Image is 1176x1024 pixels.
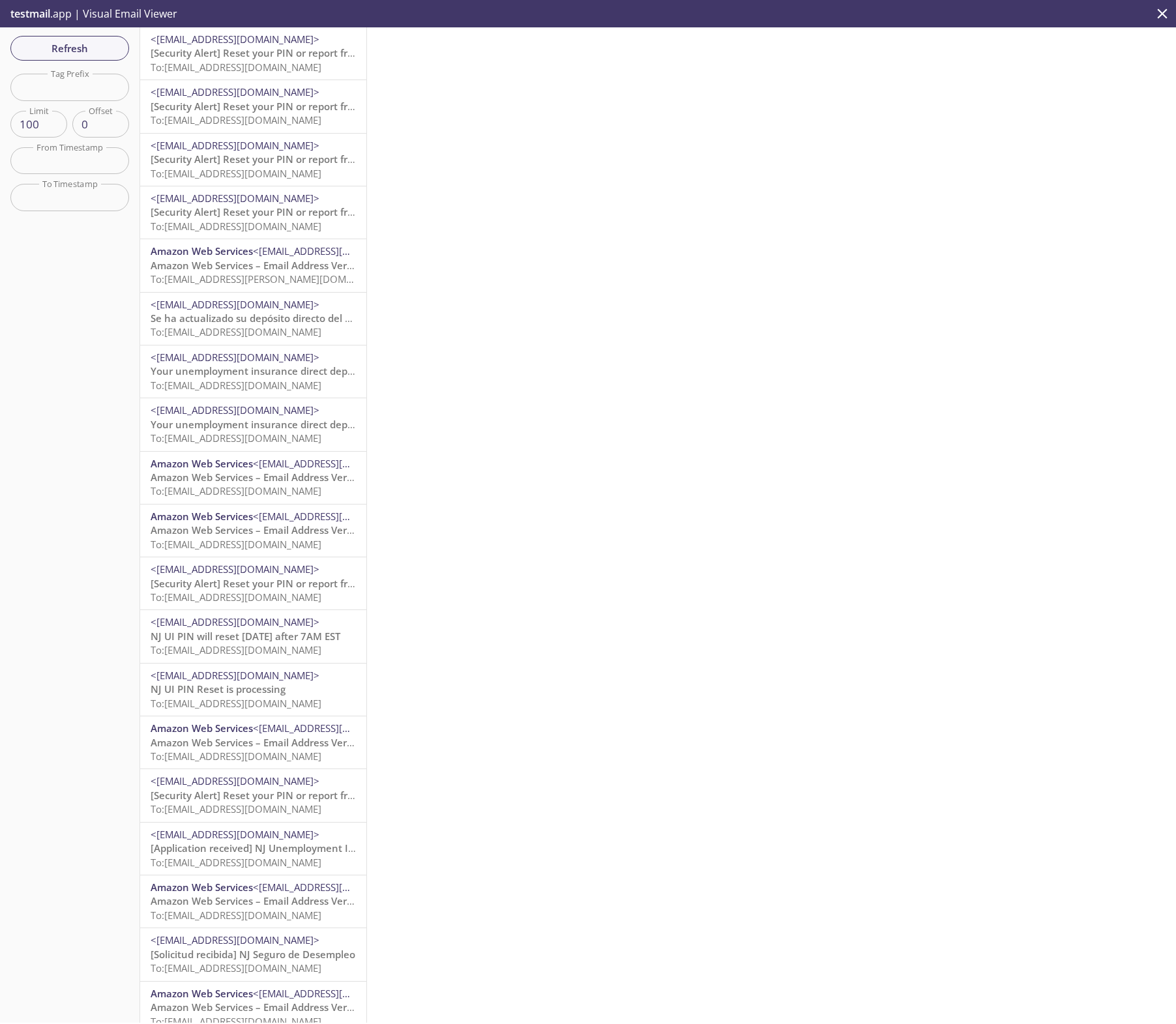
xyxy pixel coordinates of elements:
[140,293,366,345] div: <[EMAIL_ADDRESS][DOMAIN_NAME]>Se ha actualizado su depósito directo del seguro de desempleoTo:[EM...
[140,27,366,80] div: <[EMAIL_ADDRESS][DOMAIN_NAME]>[Security Alert] Reset your PIN or report fraudTo:[EMAIL_ADDRESS][D...
[140,823,366,875] div: <[EMAIL_ADDRESS][DOMAIN_NAME]>[Application received] NJ Unemployment InsuranceTo:[EMAIL_ADDRESS][...
[151,471,731,484] span: Amazon Web Services – Email Address Verification Request in region [GEOGRAPHIC_DATA] ([GEOGRAPHIC...
[140,186,366,239] div: <[EMAIL_ADDRESS][DOMAIN_NAME]>[Security Alert] Reset your PIN or report fraudTo:[EMAIL_ADDRESS][D...
[151,220,321,233] span: To: [EMAIL_ADDRESS][DOMAIN_NAME]
[151,933,319,946] span: <[EMAIL_ADDRESS][DOMAIN_NAME]>
[151,789,366,802] span: [Security Alert] Reset your PIN or report fraud
[151,1001,731,1014] span: Amazon Web Services – Email Address Verification Request in region [GEOGRAPHIC_DATA] ([GEOGRAPHIC...
[151,643,321,656] span: To: [EMAIL_ADDRESS][DOMAIN_NAME]
[151,364,428,377] span: Your unemployment insurance direct deposit was updated
[151,153,366,166] span: [Security Alert] Reset your PIN or report fraud
[151,750,321,763] span: To: [EMAIL_ADDRESS][DOMAIN_NAME]
[151,523,731,536] span: Amazon Web Services – Email Address Verification Request in region [GEOGRAPHIC_DATA] ([GEOGRAPHIC...
[140,452,366,504] div: Amazon Web Services<[EMAIL_ADDRESS][DOMAIN_NAME]>Amazon Web Services – Email Address Verification...
[151,802,321,815] span: To: [EMAIL_ADDRESS][DOMAIN_NAME]
[140,769,366,821] div: <[EMAIL_ADDRESS][DOMAIN_NAME]>[Security Alert] Reset your PIN or report fraudTo:[EMAIL_ADDRESS][D...
[151,61,321,74] span: To: [EMAIL_ADDRESS][DOMAIN_NAME]
[151,85,319,98] span: <[EMAIL_ADDRESS][DOMAIN_NAME]>
[140,134,366,186] div: <[EMAIL_ADDRESS][DOMAIN_NAME]>[Security Alert] Reset your PIN or report fraudTo:[EMAIL_ADDRESS][D...
[140,505,366,557] div: Amazon Web Services<[EMAIL_ADDRESS][DOMAIN_NAME]>Amazon Web Services – Email Address Verification...
[151,894,731,907] span: Amazon Web Services – Email Address Verification Request in region [GEOGRAPHIC_DATA] ([GEOGRAPHIC...
[151,856,321,869] span: To: [EMAIL_ADDRESS][DOMAIN_NAME]
[151,697,321,710] span: To: [EMAIL_ADDRESS][DOMAIN_NAME]
[151,432,321,445] span: To: [EMAIL_ADDRESS][DOMAIN_NAME]
[151,591,321,604] span: To: [EMAIL_ADDRESS][DOMAIN_NAME]
[151,563,319,576] span: <[EMAIL_ADDRESS][DOMAIN_NAME]>
[140,398,366,450] div: <[EMAIL_ADDRESS][DOMAIN_NAME]>Your unemployment insurance direct deposit was updatedTo:[EMAIL_ADD...
[151,736,731,749] span: Amazon Web Services – Email Address Verification Request in region [GEOGRAPHIC_DATA] ([GEOGRAPHIC...
[151,881,253,894] span: Amazon Web Services
[253,510,422,523] span: <[EMAIL_ADDRESS][DOMAIN_NAME]>
[151,615,319,628] span: <[EMAIL_ADDRESS][DOMAIN_NAME]>
[140,80,366,132] div: <[EMAIL_ADDRESS][DOMAIN_NAME]>[Security Alert] Reset your PIN or report fraudTo:[EMAIL_ADDRESS][D...
[151,418,428,431] span: Your unemployment insurance direct deposit was updated
[10,36,129,61] button: Refresh
[140,716,366,768] div: Amazon Web Services<[EMAIL_ADDRESS][DOMAIN_NAME]>Amazon Web Services – Email Address Verification...
[151,139,319,152] span: <[EMAIL_ADDRESS][DOMAIN_NAME]>
[151,510,253,523] span: Amazon Web Services
[151,828,319,841] span: <[EMAIL_ADDRESS][DOMAIN_NAME]>
[151,961,321,974] span: To: [EMAIL_ADDRESS][DOMAIN_NAME]
[151,909,321,922] span: To: [EMAIL_ADDRESS][DOMAIN_NAME]
[151,484,321,497] span: To: [EMAIL_ADDRESS][DOMAIN_NAME]
[151,46,366,59] span: [Security Alert] Reset your PIN or report fraud
[151,351,319,364] span: <[EMAIL_ADDRESS][DOMAIN_NAME]>
[253,987,422,1000] span: <[EMAIL_ADDRESS][DOMAIN_NAME]>
[151,630,340,643] span: NJ UI PIN will reset [DATE] after 7AM EST
[151,298,319,311] span: <[EMAIL_ADDRESS][DOMAIN_NAME]>
[140,928,366,980] div: <[EMAIL_ADDRESS][DOMAIN_NAME]>[Solicitud recibida] NJ Seguro de DesempleoTo:[EMAIL_ADDRESS][DOMAI...
[140,239,366,291] div: Amazon Web Services<[EMAIL_ADDRESS][DOMAIN_NAME]>Amazon Web Services – Email Address Verification...
[151,100,366,113] span: [Security Alert] Reset your PIN or report fraud
[253,881,422,894] span: <[EMAIL_ADDRESS][DOMAIN_NAME]>
[151,379,321,392] span: To: [EMAIL_ADDRESS][DOMAIN_NAME]
[151,577,366,590] span: [Security Alert] Reset your PIN or report fraud
[151,987,253,1000] span: Amazon Web Services
[140,664,366,716] div: <[EMAIL_ADDRESS][DOMAIN_NAME]>NJ UI PIN Reset is processingTo:[EMAIL_ADDRESS][DOMAIN_NAME]
[253,457,422,470] span: <[EMAIL_ADDRESS][DOMAIN_NAME]>
[151,272,396,285] span: To: [EMAIL_ADDRESS][PERSON_NAME][DOMAIN_NAME]
[151,841,392,855] span: [Application received] NJ Unemployment Insurance
[151,774,319,787] span: <[EMAIL_ADDRESS][DOMAIN_NAME]>
[151,669,319,682] span: <[EMAIL_ADDRESS][DOMAIN_NAME]>
[151,722,253,735] span: Amazon Web Services
[151,244,253,257] span: Amazon Web Services
[140,345,366,398] div: <[EMAIL_ADDRESS][DOMAIN_NAME]>Your unemployment insurance direct deposit was updatedTo:[EMAIL_ADD...
[10,7,50,21] span: testmail
[140,610,366,662] div: <[EMAIL_ADDRESS][DOMAIN_NAME]>NJ UI PIN will reset [DATE] after 7AM ESTTo:[EMAIL_ADDRESS][DOMAIN_...
[151,205,366,218] span: [Security Alert] Reset your PIN or report fraud
[21,40,119,57] span: Refresh
[151,538,321,551] span: To: [EMAIL_ADDRESS][DOMAIN_NAME]
[253,244,422,257] span: <[EMAIL_ADDRESS][DOMAIN_NAME]>
[151,948,355,961] span: [Solicitud recibida] NJ Seguro de Desempleo
[253,722,422,735] span: <[EMAIL_ADDRESS][DOMAIN_NAME]>
[151,259,731,272] span: Amazon Web Services – Email Address Verification Request in region [GEOGRAPHIC_DATA] ([GEOGRAPHIC...
[140,557,366,609] div: <[EMAIL_ADDRESS][DOMAIN_NAME]>[Security Alert] Reset your PIN or report fraudTo:[EMAIL_ADDRESS][D...
[151,192,319,205] span: <[EMAIL_ADDRESS][DOMAIN_NAME]>
[140,875,366,928] div: Amazon Web Services<[EMAIL_ADDRESS][DOMAIN_NAME]>Amazon Web Services – Email Address Verification...
[151,167,321,180] span: To: [EMAIL_ADDRESS][DOMAIN_NAME]
[151,312,445,325] span: Se ha actualizado su depósito directo del seguro de desempleo
[151,325,321,338] span: To: [EMAIL_ADDRESS][DOMAIN_NAME]
[151,682,286,695] span: NJ UI PIN Reset is processing
[151,113,321,126] span: To: [EMAIL_ADDRESS][DOMAIN_NAME]
[151,403,319,417] span: <[EMAIL_ADDRESS][DOMAIN_NAME]>
[151,457,253,470] span: Amazon Web Services
[151,33,319,46] span: <[EMAIL_ADDRESS][DOMAIN_NAME]>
